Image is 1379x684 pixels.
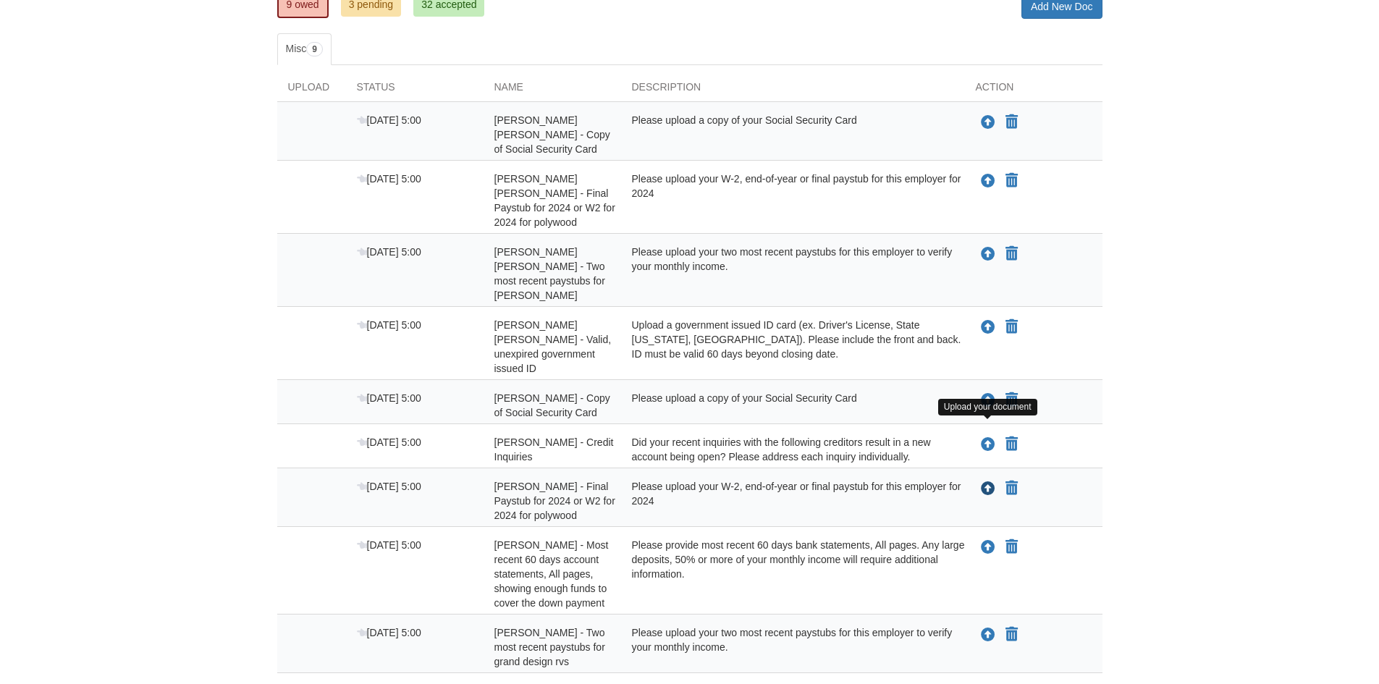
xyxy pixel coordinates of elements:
button: Declare logan swartz - Most recent 60 days account statements, All pages, showing enough funds to... [1004,539,1019,556]
div: Please upload a copy of your Social Security Card [621,113,965,156]
div: Name [484,80,621,101]
div: Status [346,80,484,101]
span: [DATE] 5:00 [357,481,421,492]
button: Upload claira tom - Valid, unexpired government issued ID [979,318,997,337]
a: Misc [277,33,332,65]
button: Declare claira tom - Valid, unexpired government issued ID not applicable [1004,318,1019,336]
span: [PERSON_NAME] [PERSON_NAME] - Two most recent paystubs for [PERSON_NAME] [494,246,605,301]
button: Declare claira tom - Final Paystub for 2024 or W2 for 2024 for polywood not applicable [1004,172,1019,190]
span: [DATE] 5:00 [357,436,421,448]
div: Please upload a copy of your Social Security Card [621,391,965,420]
button: Declare claira tom - Copy of Social Security Card not applicable [1004,114,1019,131]
div: Please provide most recent 60 days bank statements, All pages. Any large deposits, 50% or more of... [621,538,965,610]
span: [PERSON_NAME] [PERSON_NAME] - Valid, unexpired government issued ID [494,319,612,374]
span: [DATE] 5:00 [357,246,421,258]
span: [PERSON_NAME] - Copy of Social Security Card [494,392,610,418]
span: [PERSON_NAME] [PERSON_NAME] - Copy of Social Security Card [494,114,610,155]
span: [DATE] 5:00 [357,539,421,551]
div: Please upload your two most recent paystubs for this employer to verify your monthly income. [621,245,965,303]
span: [DATE] 5:00 [357,627,421,638]
div: Please upload your W-2, end-of-year or final paystub for this employer for 2024 [621,479,965,523]
span: [DATE] 5:00 [357,173,421,185]
div: Action [965,80,1102,101]
button: Declare logan swartz - Credit Inquiries not applicable [1004,436,1019,453]
button: Upload claira tom - Copy of Social Security Card [979,113,997,132]
span: [PERSON_NAME] - Two most recent paystubs for grand design rvs [494,627,605,667]
button: Declare logan swartz - Two most recent paystubs for grand design rvs not applicable [1004,626,1019,643]
button: Upload logan swartz - Most recent 60 days account statements, All pages, showing enough funds to ... [979,538,997,557]
button: Upload logan swartz - Credit Inquiries [979,435,997,454]
span: [DATE] 5:00 [357,319,421,331]
button: Declare logan swartz - Final Paystub for 2024 or W2 for 2024 for polywood not applicable [1004,480,1019,497]
button: Upload logan swartz - Copy of Social Security Card [979,391,997,410]
button: Upload logan swartz - Two most recent paystubs for grand design rvs [979,625,997,644]
span: [PERSON_NAME] - Credit Inquiries [494,436,614,463]
div: Upload a government issued ID card (ex. Driver's License, State [US_STATE], [GEOGRAPHIC_DATA]). P... [621,318,965,376]
span: [DATE] 5:00 [357,114,421,126]
span: [PERSON_NAME] [PERSON_NAME] - Final Paystub for 2024 or W2 for 2024 for polywood [494,173,615,228]
div: Please upload your W-2, end-of-year or final paystub for this employer for 2024 [621,172,965,229]
div: Please upload your two most recent paystubs for this employer to verify your monthly income. [621,625,965,669]
button: Declare logan swartz - Copy of Social Security Card not applicable [1004,392,1019,409]
span: [DATE] 5:00 [357,392,421,404]
div: Upload your document [938,399,1037,415]
div: Description [621,80,965,101]
div: Upload [277,80,346,101]
button: Declare claira tom - Two most recent paystubs for don pablos not applicable [1004,245,1019,263]
span: [PERSON_NAME] - Most recent 60 days account statements, All pages, showing enough funds to cover ... [494,539,609,609]
div: Did your recent inquiries with the following creditors result in a new account being open? Please... [621,435,965,464]
span: [PERSON_NAME] - Final Paystub for 2024 or W2 for 2024 for polywood [494,481,615,521]
button: Upload claira tom - Two most recent paystubs for don pablos [979,245,997,263]
span: 9 [306,42,323,56]
button: Upload claira tom - Final Paystub for 2024 or W2 for 2024 for polywood [979,172,997,190]
button: Upload logan swartz - Final Paystub for 2024 or W2 for 2024 for polywood [979,479,997,498]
